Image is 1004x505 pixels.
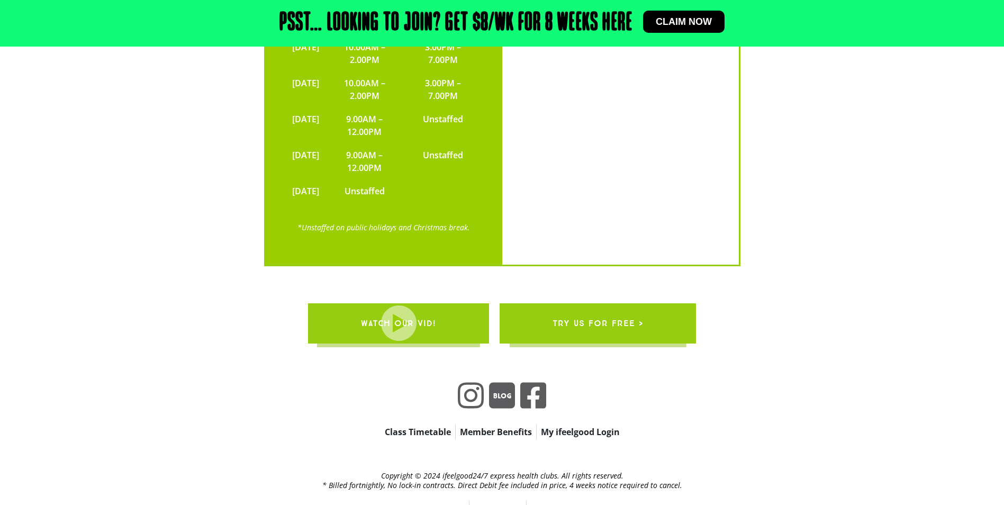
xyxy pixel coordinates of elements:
[287,107,324,143] td: [DATE]
[324,179,405,203] td: Unstaffed
[324,107,405,143] td: 9.00AM – 12.00PM
[287,71,324,107] td: [DATE]
[287,179,324,203] td: [DATE]
[287,35,324,71] td: [DATE]
[405,35,481,71] td: 3.00PM – 7.00PM
[308,303,489,344] a: WATCH OUR VID!
[405,71,481,107] td: 3.00PM – 7.00PM
[405,143,481,179] td: Unstaffed
[324,35,405,71] td: 10.00AM – 2.00PM
[324,71,405,107] td: 10.00AM – 2.00PM
[324,143,405,179] td: 9.00AM – 12.00PM
[456,425,536,439] a: Member Benefits
[322,425,682,439] nav: New Form
[537,425,624,439] a: My ifeelgood Login
[279,11,632,36] h2: Psst… Looking to join? Get $8/wk for 8 weeks here
[361,309,436,338] span: WATCH OUR VID!
[500,303,696,344] a: try us for free >
[287,143,324,179] td: [DATE]
[656,17,712,26] span: Claim now
[297,222,470,232] a: *Unstaffed on public holidays and Christmas break.
[553,309,643,338] span: try us for free >
[405,107,481,143] td: Unstaffed
[643,11,725,33] a: Claim now
[381,425,455,439] a: Class Timetable
[164,471,841,490] h2: Copyright © 2024 ifeelgood24/7 express health clubs. All rights reserved. * Billed fortnightly, N...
